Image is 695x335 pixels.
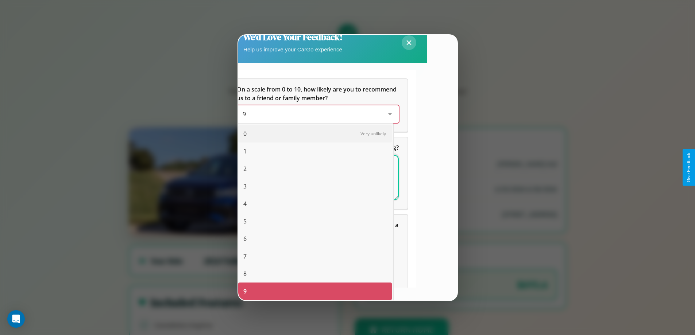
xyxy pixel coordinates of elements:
div: 0 [238,125,392,143]
span: 9 [243,287,247,296]
span: 7 [243,252,247,261]
div: 9 [238,283,392,300]
div: 7 [238,248,392,265]
span: 9 [243,110,246,118]
p: Help us improve your CarGo experience [243,44,343,54]
div: 5 [238,213,392,230]
div: On a scale from 0 to 10, how likely are you to recommend us to a friend or family member? [228,79,408,132]
span: 2 [243,164,247,173]
span: 0 [243,129,247,138]
div: On a scale from 0 to 10, how likely are you to recommend us to a friend or family member? [237,105,399,123]
div: 1 [238,143,392,160]
span: 3 [243,182,247,191]
div: 3 [238,178,392,195]
div: 10 [238,300,392,318]
div: Open Intercom Messenger [7,310,25,328]
div: 4 [238,195,392,213]
h5: On a scale from 0 to 10, how likely are you to recommend us to a friend or family member? [237,85,399,102]
div: 2 [238,160,392,178]
span: 4 [243,199,247,208]
span: Very unlikely [360,131,386,137]
span: 8 [243,269,247,278]
div: 8 [238,265,392,283]
span: 6 [243,234,247,243]
span: 1 [243,147,247,156]
div: 6 [238,230,392,248]
span: What can we do to make your experience more satisfying? [237,144,399,152]
h2: We'd Love Your Feedback! [243,31,343,43]
span: Which of the following features do you value the most in a vehicle? [237,221,400,238]
span: 5 [243,217,247,226]
div: Give Feedback [686,153,691,182]
span: On a scale from 0 to 10, how likely are you to recommend us to a friend or family member? [237,85,398,102]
